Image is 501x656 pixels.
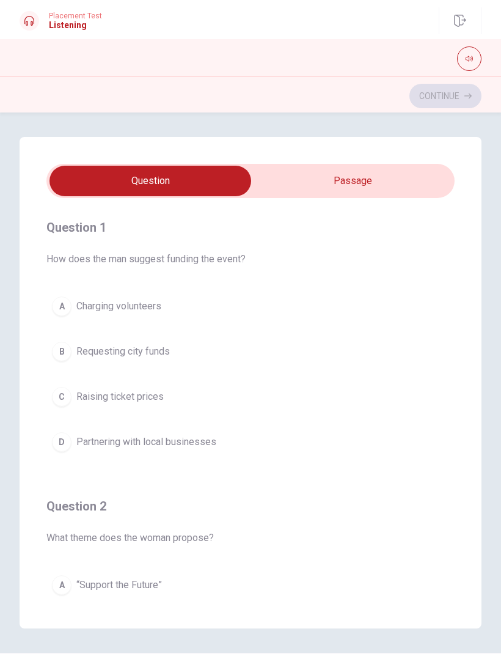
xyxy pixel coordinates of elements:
[49,20,102,30] h1: Listening
[46,252,455,267] span: How does the man suggest funding the event?
[76,389,164,404] span: Raising ticket prices
[46,531,455,545] span: What theme does the woman propose?
[52,387,71,407] div: C
[46,336,455,367] button: BRequesting city funds
[49,12,102,20] span: Placement Test
[46,570,455,600] button: A“Support the Future”
[46,291,455,322] button: ACharging volunteers
[52,432,71,452] div: D
[52,575,71,595] div: A
[76,344,170,359] span: Requesting city funds
[52,297,71,316] div: A
[76,578,162,592] span: “Support the Future”
[46,218,455,237] h4: Question 1
[76,299,161,314] span: Charging volunteers
[46,427,455,457] button: DPartnering with local businesses
[46,496,455,516] h4: Question 2
[46,381,455,412] button: CRaising ticket prices
[76,435,216,449] span: Partnering with local businesses
[52,342,71,361] div: B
